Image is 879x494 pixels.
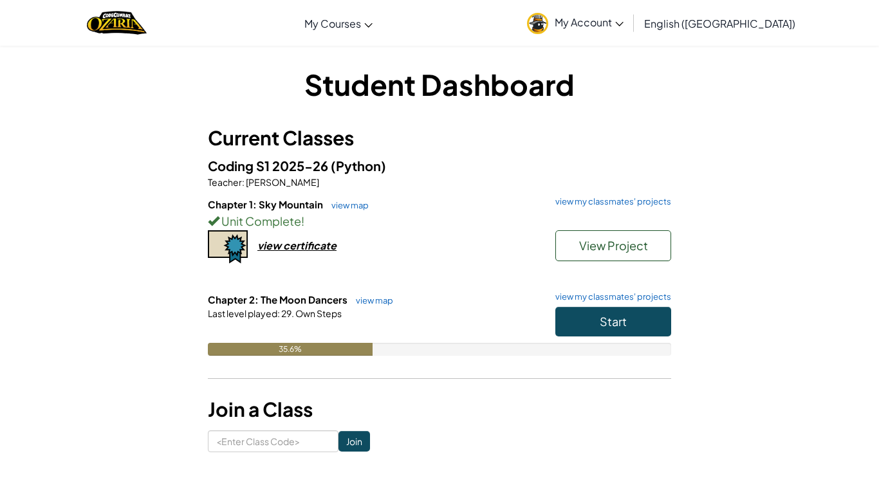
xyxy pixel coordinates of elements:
span: Chapter 1: Sky Mountain [208,198,325,210]
img: certificate-icon.png [208,230,248,264]
span: [PERSON_NAME] [245,176,319,188]
a: Ozaria by CodeCombat logo [87,10,147,36]
span: English ([GEOGRAPHIC_DATA]) [644,17,795,30]
h1: Student Dashboard [208,64,671,104]
a: view map [325,200,369,210]
a: view map [349,295,393,306]
img: avatar [527,13,548,34]
span: ! [301,214,304,228]
span: (Python) [331,158,386,174]
a: view my classmates' projects [549,197,671,206]
div: 35.6% [208,343,373,356]
a: My Courses [298,6,379,41]
span: My Courses [304,17,361,30]
a: My Account [521,3,630,43]
div: view certificate [257,239,337,252]
span: View Project [579,238,648,253]
span: Start [600,314,627,329]
a: view my classmates' projects [549,293,671,301]
a: English ([GEOGRAPHIC_DATA]) [638,6,802,41]
span: : [277,307,280,319]
span: Own Steps [294,307,342,319]
span: Last level played [208,307,277,319]
h3: Current Classes [208,123,671,152]
img: Home [87,10,147,36]
span: Coding S1 2025-26 [208,158,331,174]
span: Teacher [208,176,242,188]
input: <Enter Class Code> [208,430,338,452]
span: Unit Complete [219,214,301,228]
input: Join [338,431,370,452]
a: view certificate [208,239,337,252]
span: : [242,176,245,188]
button: View Project [555,230,671,261]
span: 29. [280,307,294,319]
h3: Join a Class [208,395,671,424]
button: Start [555,307,671,336]
span: Chapter 2: The Moon Dancers [208,293,349,306]
span: My Account [555,15,624,29]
